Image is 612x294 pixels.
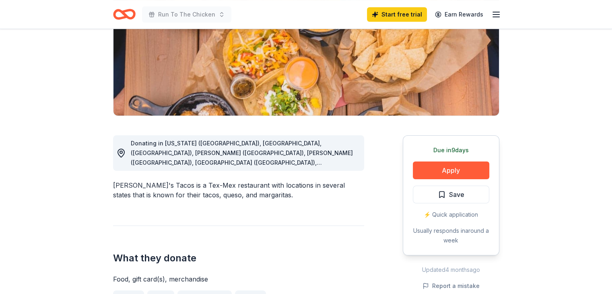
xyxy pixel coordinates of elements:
button: Apply [413,161,489,179]
button: Report a mistake [422,281,480,291]
a: Start free trial [367,7,427,22]
button: Save [413,186,489,203]
button: Run To The Chicken [142,6,231,23]
span: Donating in [US_STATE] ([GEOGRAPHIC_DATA]), [GEOGRAPHIC_DATA], ([GEOGRAPHIC_DATA]), [PERSON_NAME]... [131,140,353,292]
div: Usually responds in around a week [413,226,489,245]
h2: What they donate [113,252,364,265]
a: Home [113,5,136,24]
span: Save [449,189,464,200]
span: Run To The Chicken [158,10,215,19]
div: Food, gift card(s), merchandise [113,274,364,284]
a: Earn Rewards [430,7,488,22]
div: [PERSON_NAME]'s Tacos is a Tex-Mex restaurant with locations in several states that is known for ... [113,180,364,200]
div: Updated 4 months ago [403,265,499,275]
div: Due in 9 days [413,145,489,155]
div: ⚡️ Quick application [413,210,489,219]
